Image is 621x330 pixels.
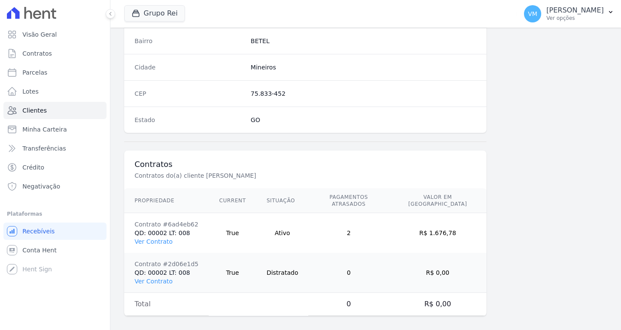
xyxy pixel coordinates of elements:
td: QD: 00002 LT: 008 [124,253,209,293]
th: Pagamentos Atrasados [308,189,389,213]
div: Contrato #6ad4eb62 [135,220,198,229]
th: Situação [256,189,308,213]
td: True [209,213,256,253]
td: 2 [308,213,389,253]
a: Ver Contrato [135,238,172,245]
span: Contratos [22,49,52,58]
dd: BETEL [251,37,476,45]
th: Propriedade [124,189,209,213]
span: Crédito [22,163,44,172]
p: Ver opções [546,15,604,22]
a: Transferências [3,140,107,157]
td: QD: 00002 LT: 008 [124,213,209,253]
td: R$ 1.676,78 [389,213,486,253]
h3: Contratos [135,159,476,170]
div: Plataformas [7,209,103,219]
a: Recebíveis [3,223,107,240]
td: 0 [308,253,389,293]
td: R$ 0,00 [389,253,486,293]
td: Total [124,293,209,316]
p: [PERSON_NAME] [546,6,604,15]
a: Visão Geral [3,26,107,43]
span: VM [528,11,537,17]
a: Clientes [3,102,107,119]
td: Ativo [256,213,308,253]
a: Lotes [3,83,107,100]
dt: Bairro [135,37,244,45]
a: Conta Hent [3,242,107,259]
button: Grupo Rei [124,5,185,22]
td: 0 [308,293,389,316]
button: VM [PERSON_NAME] Ver opções [517,2,621,26]
th: Current [209,189,256,213]
dt: Estado [135,116,244,124]
dt: CEP [135,89,244,98]
a: Negativação [3,178,107,195]
span: Visão Geral [22,30,57,39]
span: Recebíveis [22,227,55,236]
span: Clientes [22,106,47,115]
td: True [209,253,256,293]
span: Transferências [22,144,66,153]
a: Minha Carteira [3,121,107,138]
td: R$ 0,00 [389,293,486,316]
span: Conta Hent [22,246,56,255]
td: Distratado [256,253,308,293]
p: Contratos do(a) cliente [PERSON_NAME] [135,171,424,180]
th: Valor em [GEOGRAPHIC_DATA] [389,189,486,213]
dd: GO [251,116,476,124]
dt: Cidade [135,63,244,72]
span: Lotes [22,87,39,96]
a: Contratos [3,45,107,62]
div: Contrato #2d06e1d5 [135,260,198,268]
a: Crédito [3,159,107,176]
dd: Mineiros [251,63,476,72]
span: Minha Carteira [22,125,67,134]
a: Ver Contrato [135,278,172,285]
span: Negativação [22,182,60,191]
a: Parcelas [3,64,107,81]
dd: 75.833-452 [251,89,476,98]
span: Parcelas [22,68,47,77]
